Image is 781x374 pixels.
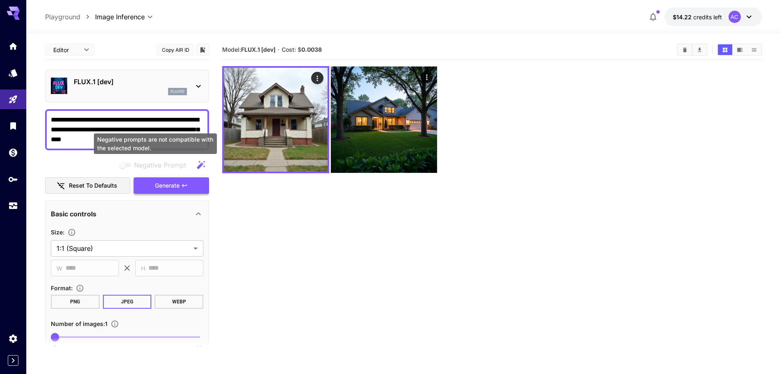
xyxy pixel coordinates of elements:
span: Negative Prompt [134,160,186,170]
div: Actions [311,72,323,84]
button: Clear All [678,44,692,55]
div: Library [8,121,18,131]
div: FLUX.1 [dev]flux1d [51,73,203,99]
button: Copy AIR ID [157,44,194,56]
p: FLUX.1 [dev] [74,77,187,87]
button: Show media in list view [747,44,761,55]
span: credits left [693,14,722,21]
div: Wallet [8,147,18,158]
div: $14.22282 [673,13,722,21]
div: AC [729,11,741,23]
button: Show media in grid view [718,44,732,55]
div: Playground [8,94,18,105]
button: Reset to defaults [45,177,130,194]
div: Negative prompts are not compatible with the selected model. [94,133,217,154]
span: Format : [51,285,73,291]
button: WEBP [155,295,203,309]
button: Add to library [199,45,206,55]
div: Clear AllDownload All [677,44,708,56]
span: Number of images : 1 [51,320,107,327]
button: Generate [134,177,209,194]
p: flux1d [171,89,184,94]
span: Model: [222,46,276,53]
b: 0.0038 [301,46,322,53]
p: Basic controls [51,209,96,219]
span: Image Inference [95,12,145,22]
button: Expand sidebar [8,355,18,366]
button: PNG [51,295,100,309]
p: · [278,45,280,55]
button: $14.22282AC [665,7,762,26]
button: Show media in video view [733,44,747,55]
button: Download All [692,44,707,55]
div: Settings [8,333,18,344]
div: Home [8,41,18,51]
div: API Keys [8,174,18,184]
span: W [57,264,62,273]
span: H [141,264,145,273]
span: Negative prompts are not compatible with the selected model. [118,160,193,170]
img: Z [331,67,437,173]
div: Basic controls [51,204,203,224]
img: 9k= [224,68,328,172]
button: Choose the file format for the output image. [73,284,87,292]
nav: breadcrumb [45,12,95,22]
div: Show media in grid viewShow media in video viewShow media in list view [717,44,762,56]
span: $14.22 [673,14,693,21]
span: 1:1 (Square) [57,243,190,253]
span: Generate [155,181,180,191]
div: Models [8,68,18,78]
button: Specify how many images to generate in a single request. Each image generation will be charged se... [107,320,122,328]
button: Adjust the dimensions of the generated image by specifying its width and height in pixels, or sel... [64,228,79,236]
button: JPEG [103,295,152,309]
span: Editor [53,46,79,54]
div: Usage [8,201,18,211]
span: Cost: $ [282,46,322,53]
div: Actions [421,71,433,83]
b: FLUX.1 [dev] [241,46,276,53]
span: Size : [51,229,64,236]
a: Playground [45,12,80,22]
